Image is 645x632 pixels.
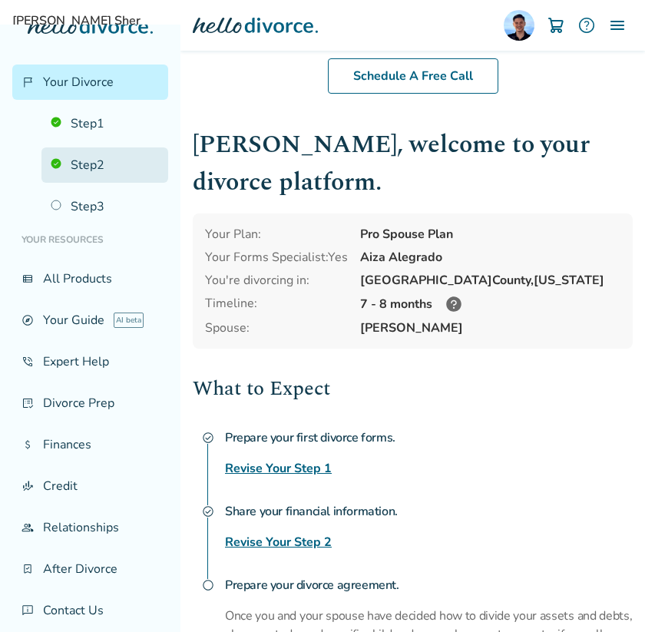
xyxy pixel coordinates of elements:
[568,558,645,632] iframe: Chat Widget
[225,496,633,527] h4: Share your financial information.
[193,373,633,404] h2: What to Expect
[225,570,633,601] h4: Prepare your divorce agreement.
[205,226,348,243] div: Your Plan:
[328,58,498,94] a: Schedule A Free Call
[360,226,620,243] div: Pro Spouse Plan
[21,563,34,575] span: bookmark_check
[12,224,168,255] li: Your Resources
[12,468,168,504] a: finance_modeCredit
[12,344,168,379] a: phone_in_talkExpert Help
[202,432,214,444] span: check_circle
[21,604,34,617] span: chat_info
[114,313,144,328] span: AI beta
[41,106,168,141] a: Step1
[12,510,168,545] a: groupRelationships
[12,551,168,587] a: bookmark_checkAfter Divorce
[225,459,332,478] a: Revise Your Step 1
[41,189,168,224] a: Step3
[12,385,168,421] a: list_alt_checkDivorce Prep
[21,356,34,368] span: phone_in_talk
[360,295,620,313] div: 7 - 8 months
[21,314,34,326] span: explore
[12,593,168,628] a: chat_infoContact Us
[41,147,168,183] a: Step2
[504,10,534,41] img: Omar Sher
[205,249,348,266] div: Your Forms Specialist: Yes
[547,16,565,35] img: Cart
[12,427,168,462] a: attach_moneyFinances
[12,261,168,296] a: view_listAll Products
[225,533,332,551] a: Revise Your Step 2
[202,505,214,518] span: check_circle
[21,273,34,285] span: view_list
[193,126,633,201] h1: [PERSON_NAME] , welcome to your divorce platform.
[12,12,633,29] span: [PERSON_NAME] Sher
[608,16,627,35] img: Menu
[205,272,348,289] div: You're divorcing in:
[21,76,34,88] span: flag_2
[205,295,348,313] div: Timeline:
[43,74,114,91] span: Your Divorce
[360,319,620,336] span: [PERSON_NAME]
[577,16,596,35] a: help
[205,319,348,336] span: Spouse:
[12,303,168,338] a: exploreYour GuideAI beta
[21,438,34,451] span: attach_money
[21,480,34,492] span: finance_mode
[21,521,34,534] span: group
[360,249,620,266] div: Aiza Alegrado
[225,422,633,453] h4: Prepare your first divorce forms.
[360,272,620,289] div: [GEOGRAPHIC_DATA] County, [US_STATE]
[21,397,34,409] span: list_alt_check
[12,65,168,100] a: flag_2Your Divorce
[202,579,214,591] span: radio_button_unchecked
